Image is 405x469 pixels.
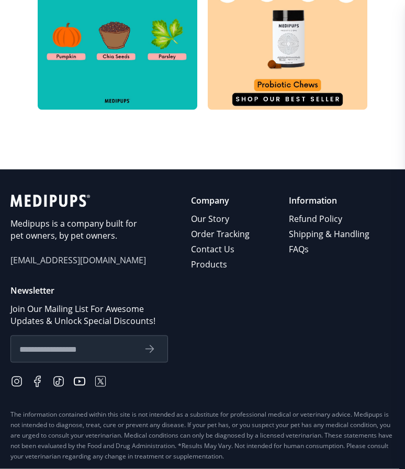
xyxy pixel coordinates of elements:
[289,242,371,257] a: FAQs
[191,242,251,257] a: Contact Us
[191,257,251,272] a: Products
[10,303,168,327] p: Join Our Mailing List For Awesome Updates & Unlock Special Discounts!
[10,254,147,266] span: [EMAIL_ADDRESS][DOMAIN_NAME]
[10,285,395,297] p: Newsletter
[191,227,251,242] a: Order Tracking
[191,195,251,207] p: Company
[10,218,147,242] p: Medipups is a company built for pet owners, by pet owners.
[191,211,251,227] a: Our Story
[289,211,371,227] a: Refund Policy
[289,227,371,242] a: Shipping & Handling
[289,195,371,207] p: Information
[10,409,395,462] div: The information contained within this site is not intended as a substitute for professional medic...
